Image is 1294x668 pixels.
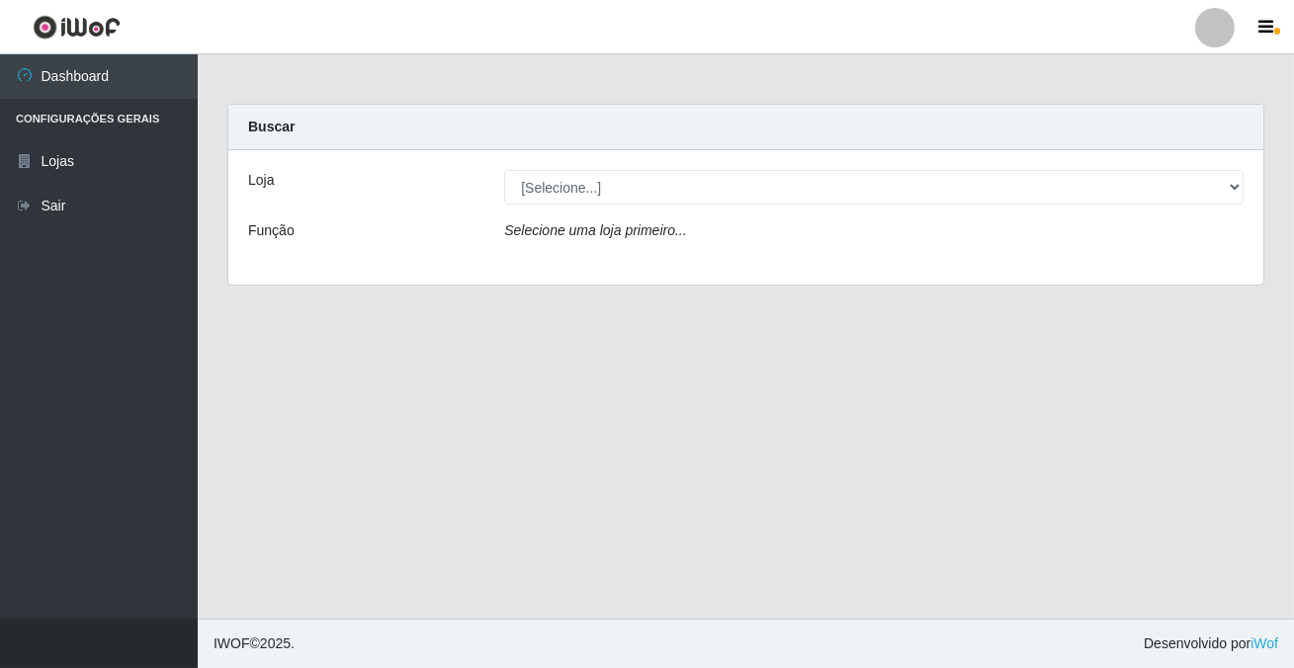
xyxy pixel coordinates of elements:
[504,222,686,238] i: Selecione uma loja primeiro...
[214,633,295,654] span: © 2025 .
[248,220,295,241] label: Função
[248,119,295,134] strong: Buscar
[1251,635,1278,651] a: iWof
[248,170,274,191] label: Loja
[1144,633,1278,654] span: Desenvolvido por
[214,635,250,651] span: IWOF
[33,15,121,40] img: CoreUI Logo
